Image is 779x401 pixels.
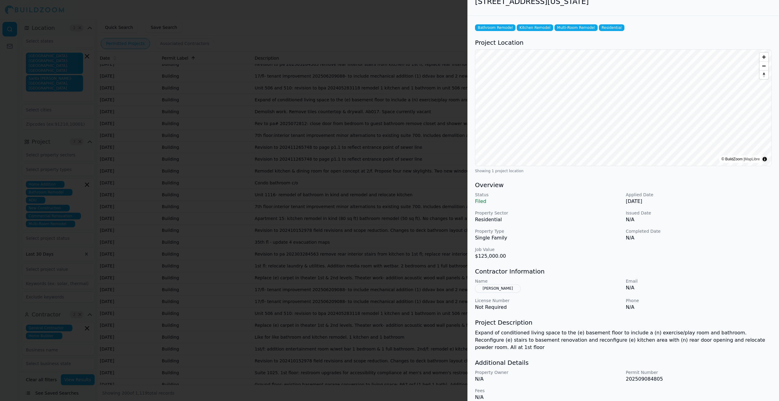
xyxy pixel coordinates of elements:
p: Applied Date [626,192,772,198]
p: Fees [475,388,621,394]
span: Bathroom Remodel [475,24,515,31]
p: [DATE] [626,198,772,205]
button: [PERSON_NAME] [475,284,521,293]
h3: Overview [475,181,772,189]
p: Permit Number [626,369,772,375]
h3: Project Description [475,318,772,327]
p: Residential [475,216,621,223]
span: Residential [599,24,624,31]
p: N/A [475,394,621,401]
h3: Project Location [475,38,772,47]
p: Filed [475,198,621,205]
p: License Number [475,298,621,304]
span: Multi-Room Remodel [554,24,598,31]
p: Property Owner [475,369,621,375]
p: N/A [626,284,772,291]
p: Job Value [475,246,621,253]
canvas: Map [475,50,771,166]
p: Property Sector [475,210,621,216]
h3: Contractor Information [475,267,772,276]
button: Zoom in [760,53,768,61]
div: © BuildZoom | [721,156,760,162]
div: Showing 1 project location [475,169,772,173]
p: Status [475,192,621,198]
p: Issued Date [626,210,772,216]
p: Property Type [475,228,621,234]
h3: Additional Details [475,358,772,367]
p: N/A [626,304,772,311]
a: MapLibre [745,157,760,161]
p: Email [626,278,772,284]
p: 202509084805 [626,375,772,383]
p: N/A [626,234,772,242]
p: N/A [475,375,621,383]
p: N/A [626,216,772,223]
button: Reset bearing to north [760,70,768,79]
p: Not Required [475,304,621,311]
summary: Toggle attribution [761,155,768,163]
p: Single Family [475,234,621,242]
p: Name [475,278,621,284]
p: Expand of conditioned living space to the (e) basement floor to include a (n) exercise/play room ... [475,329,772,351]
p: Phone [626,298,772,304]
span: Kitchen Remodel [517,24,553,31]
p: $125,000.00 [475,253,621,260]
p: Completed Date [626,228,772,234]
button: Zoom out [760,61,768,70]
